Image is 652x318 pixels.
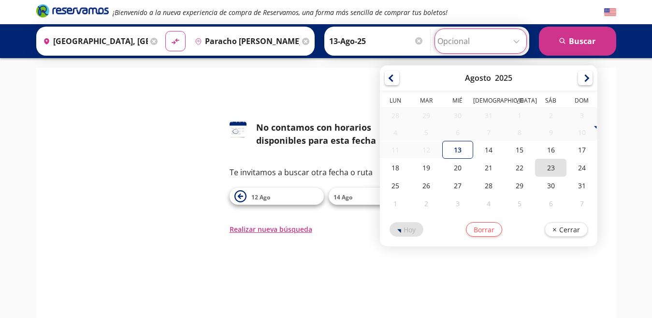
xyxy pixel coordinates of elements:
div: 06-Sep-25 [536,195,566,212]
th: Sábado [536,96,566,107]
input: Elegir Fecha [329,29,424,53]
div: 17-Ago-25 [566,141,597,159]
div: 25-Ago-25 [380,177,411,195]
em: ¡Bienvenido a la nueva experiencia de compra de Reservamos, una forma más sencilla de comprar tus... [113,8,448,17]
div: 19-Ago-25 [411,159,442,177]
div: 23-Ago-25 [536,159,566,177]
div: 03-Sep-25 [442,195,473,212]
a: Brand Logo [36,3,109,21]
span: 12 Ago [251,193,270,201]
input: Buscar Origen [39,29,148,53]
button: Realizar nueva búsqueda [230,224,312,234]
div: 22-Ago-25 [504,159,535,177]
p: Te invitamos a buscar otra fecha o ruta [230,167,423,178]
div: 27-Ago-25 [442,177,473,195]
div: 12-Ago-25 [411,141,442,158]
button: Cerrar [545,222,588,237]
button: Borrar [466,222,502,237]
button: Buscar [539,27,616,56]
div: 03-Ago-25 [566,107,597,124]
button: 12 Ago [230,188,324,205]
div: 08-Ago-25 [504,124,535,141]
div: 21-Ago-25 [473,159,504,177]
div: Agosto [465,73,491,83]
th: Domingo [566,96,597,107]
th: Miércoles [442,96,473,107]
div: 30-Ago-25 [536,177,566,195]
div: 13-Ago-25 [442,141,473,159]
div: 31-Ago-25 [566,177,597,195]
th: Viernes [504,96,535,107]
div: 01-Sep-25 [380,195,411,212]
div: 02-Sep-25 [411,195,442,212]
button: 14 Ago [329,188,423,205]
div: 11-Ago-25 [380,141,411,158]
div: 28-Ago-25 [473,177,504,195]
div: 09-Ago-25 [536,124,566,141]
div: 2025 [495,73,512,83]
div: 29-Jul-25 [411,107,442,124]
span: 14 Ago [333,193,352,201]
th: Martes [411,96,442,107]
div: 24-Ago-25 [566,159,597,177]
div: 05-Ago-25 [411,124,442,141]
input: Buscar Destino [191,29,300,53]
div: 16-Ago-25 [536,141,566,159]
div: 14-Ago-25 [473,141,504,159]
div: 30-Jul-25 [442,107,473,124]
div: 20-Ago-25 [442,159,473,177]
div: 04-Ago-25 [380,124,411,141]
div: 15-Ago-25 [504,141,535,159]
th: Lunes [380,96,411,107]
div: 26-Ago-25 [411,177,442,195]
div: 02-Ago-25 [536,107,566,124]
div: 04-Sep-25 [473,195,504,212]
div: 31-Jul-25 [473,107,504,124]
button: English [604,6,616,18]
div: 07-Ago-25 [473,124,504,141]
div: 18-Ago-25 [380,159,411,177]
div: 10-Ago-25 [566,124,597,141]
div: 01-Ago-25 [504,107,535,124]
div: 29-Ago-25 [504,177,535,195]
div: 05-Sep-25 [504,195,535,212]
input: Opcional [437,29,524,53]
div: No contamos con horarios disponibles para esta fecha [256,121,423,147]
div: 06-Ago-25 [442,124,473,141]
div: 28-Jul-25 [380,107,411,124]
button: Hoy [390,222,423,237]
div: 07-Sep-25 [566,195,597,212]
th: Jueves [473,96,504,107]
i: Brand Logo [36,3,109,18]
